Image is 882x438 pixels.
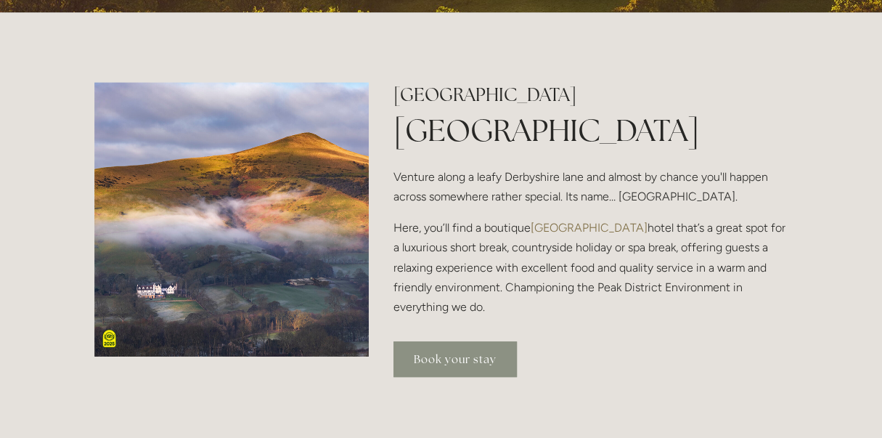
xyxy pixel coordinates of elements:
[393,218,788,317] p: Here, you’ll find a boutique hotel that’s a great spot for a luxurious short break, countryside h...
[393,341,517,377] a: Book your stay
[393,82,788,108] h2: [GEOGRAPHIC_DATA]
[393,109,788,152] h1: [GEOGRAPHIC_DATA]
[393,167,788,206] p: Venture along a leafy Derbyshire lane and almost by chance you'll happen across somewhere rather ...
[531,221,648,235] a: [GEOGRAPHIC_DATA]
